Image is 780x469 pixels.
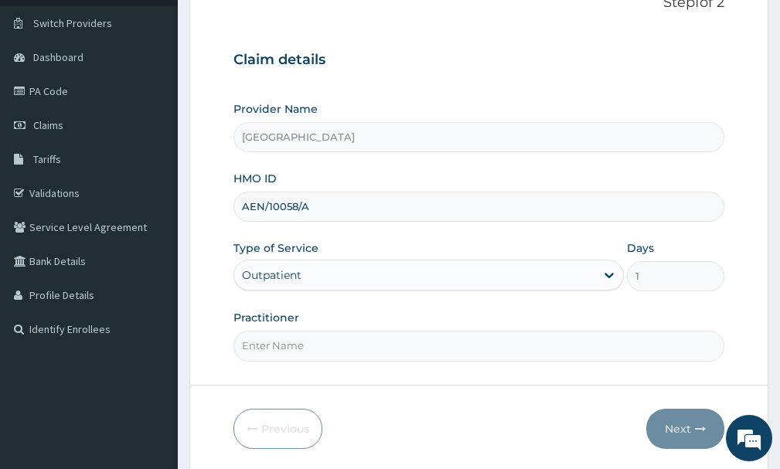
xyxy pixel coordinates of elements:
span: Tariffs [33,152,61,166]
textarea: Type your message and hit 'Enter' [8,308,295,362]
span: Switch Providers [33,16,112,30]
label: HMO ID [233,171,277,186]
h3: Claim details [233,52,724,69]
div: Minimize live chat window [254,8,291,45]
button: Previous [233,409,322,449]
img: d_794563401_company_1708531726252_794563401 [29,77,63,116]
label: Days [627,240,654,256]
input: Enter HMO ID [233,192,724,222]
span: Claims [33,118,63,132]
label: Provider Name [233,101,318,117]
label: Type of Service [233,240,318,256]
label: Practitioner [233,310,299,325]
div: Chat with us now [80,87,260,107]
button: Next [646,409,724,449]
span: Dashboard [33,50,83,64]
div: Outpatient [242,267,301,283]
span: We're online! [90,138,213,294]
input: Enter Name [233,331,724,361]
